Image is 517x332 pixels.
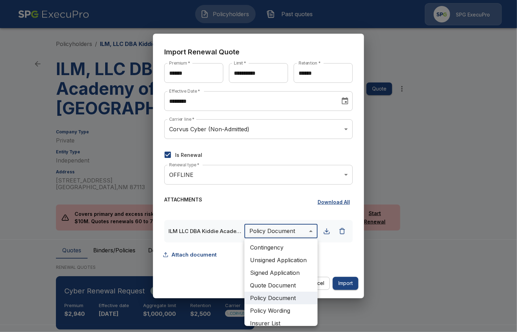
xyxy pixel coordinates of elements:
li: Unsigned Application [244,254,318,266]
li: Policy Wording [244,304,318,317]
li: Policy Document [244,292,318,304]
li: Contingency [244,241,318,254]
li: Insurer List [244,317,318,330]
li: Signed Application [244,266,318,279]
li: Quote Document [244,279,318,292]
